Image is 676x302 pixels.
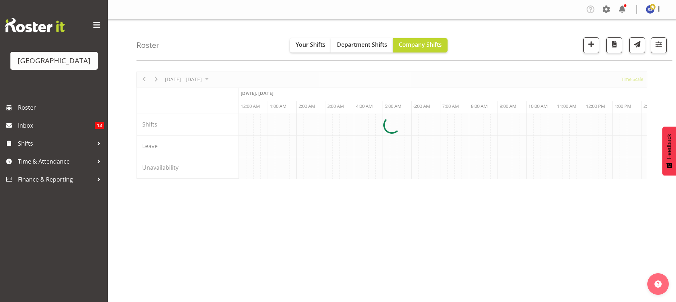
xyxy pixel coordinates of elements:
img: Rosterit website logo [5,18,65,32]
button: Add a new shift [583,37,599,53]
button: Download a PDF of the roster according to the set date range. [606,37,622,53]
button: Send a list of all shifts for the selected filtered period to all rostered employees. [629,37,645,53]
img: help-xxl-2.png [654,280,662,288]
img: robyn-shefer9526.jpg [646,5,654,14]
h4: Roster [136,41,159,49]
span: Inbox [18,120,95,131]
span: Time & Attendance [18,156,93,167]
button: Feedback - Show survey [662,127,676,175]
button: Your Shifts [290,38,331,52]
span: Your Shifts [296,41,325,49]
span: Roster [18,102,104,113]
button: Department Shifts [331,38,393,52]
button: Company Shifts [393,38,448,52]
span: Finance & Reporting [18,174,93,185]
div: [GEOGRAPHIC_DATA] [18,55,91,66]
span: 13 [95,122,104,129]
button: Filter Shifts [651,37,667,53]
span: Company Shifts [399,41,442,49]
span: Feedback [666,134,672,159]
span: Shifts [18,138,93,149]
span: Department Shifts [337,41,387,49]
